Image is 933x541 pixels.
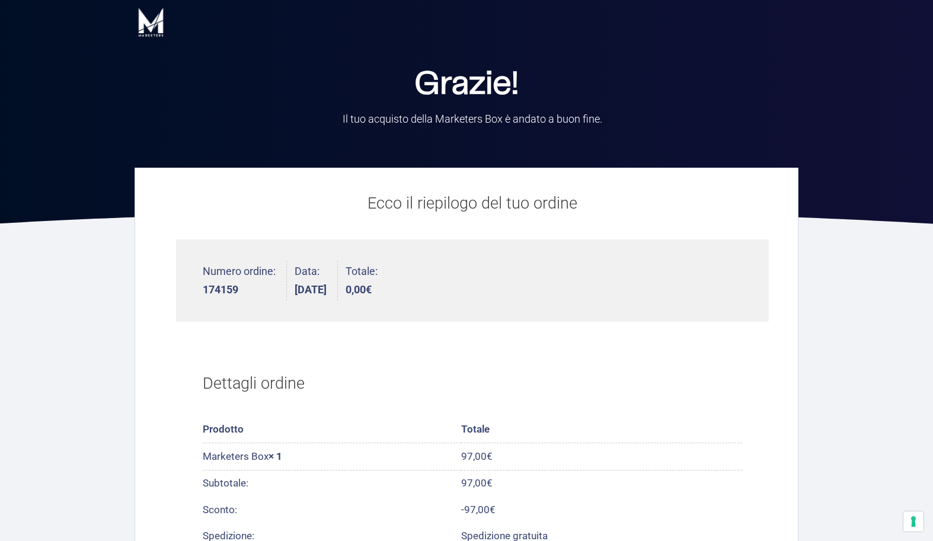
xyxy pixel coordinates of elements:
strong: [DATE] [295,284,327,295]
span: € [487,450,493,462]
span: 97,00 [461,477,493,489]
span: € [490,504,496,516]
strong: × 1 [269,450,282,462]
th: Totale [461,417,743,443]
p: Il tuo acquisto della Marketers Box è andato a buon fine. [283,111,662,126]
li: Data: [295,261,338,300]
strong: 174159 [203,284,276,295]
li: Numero ordine: [203,261,287,300]
bdi: 0,00 [346,283,372,296]
span: € [366,283,372,296]
bdi: 97,00 [461,450,493,462]
th: Prodotto [203,417,461,443]
iframe: Customerly Messenger Launcher [9,495,45,530]
span: 97,00 [464,504,496,516]
button: Le tue preferenze relative al consenso per le tecnologie di tracciamento [903,511,924,532]
p: Ecco il riepilogo del tuo ordine [176,191,769,216]
h2: Dettagli ordine [203,359,742,409]
span: € [487,477,493,489]
td: - [461,497,743,523]
th: Sconto: [203,497,461,523]
h2: Grazie! [253,68,680,101]
li: Totale: [346,261,378,300]
td: Marketers Box [203,443,461,470]
th: Subtotale: [203,470,461,497]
